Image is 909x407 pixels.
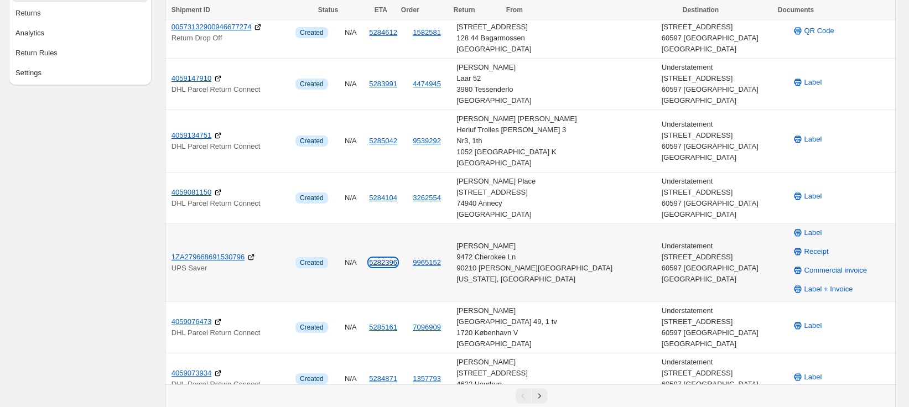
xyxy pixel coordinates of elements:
[172,198,289,209] p: DHL Parcel Return Connect
[341,59,366,110] td: N/A
[369,258,397,267] a: 5282396
[804,134,822,145] span: Label
[683,6,719,14] span: Destination
[165,384,896,407] nav: Pagination
[786,317,829,335] button: Label
[532,388,547,404] button: Next
[172,22,252,33] a: 00573132900946677274
[413,194,441,202] button: 3262554
[662,357,786,401] div: Understatement [STREET_ADDRESS] 60597 [GEOGRAPHIC_DATA] [GEOGRAPHIC_DATA]
[662,62,786,106] div: Understatement [STREET_ADDRESS] 60597 [GEOGRAPHIC_DATA] [GEOGRAPHIC_DATA]
[341,224,366,302] td: N/A
[172,130,211,141] a: 4059134751
[375,6,387,14] span: ETA
[786,262,874,279] button: Commercial invoice
[804,25,834,36] span: QR Code
[662,11,786,55] div: Understatement [STREET_ADDRESS] 60597 [GEOGRAPHIC_DATA] [GEOGRAPHIC_DATA]
[300,137,324,145] span: Created
[413,80,441,88] button: 4474945
[172,379,289,390] p: DHL Parcel Return Connect
[12,64,148,82] button: Settings
[804,320,822,331] span: Label
[456,357,655,401] div: [PERSON_NAME] [STREET_ADDRESS] 4622 Havdrup [GEOGRAPHIC_DATA]
[456,176,655,220] div: [PERSON_NAME] Place [STREET_ADDRESS] 74940 Annecy [GEOGRAPHIC_DATA]
[172,368,211,379] a: 4059073934
[172,327,289,338] p: DHL Parcel Return Connect
[300,28,324,37] span: Created
[662,241,786,285] div: Understatement [STREET_ADDRESS] 60597 [GEOGRAPHIC_DATA] [GEOGRAPHIC_DATA]
[804,246,829,257] span: Receipt
[12,4,148,22] button: Returns
[172,263,289,274] p: UPS Saver
[786,243,835,260] button: Receipt
[15,67,41,79] div: Settings
[172,33,289,44] p: Return Drop Off
[786,22,841,40] button: QR Code
[300,374,324,383] span: Created
[506,6,523,14] span: From
[341,353,366,405] td: N/A
[369,374,397,383] a: 5284871
[413,374,441,383] button: 1357793
[804,77,822,88] span: Label
[369,80,397,88] a: 5283991
[662,176,786,220] div: Understatement [STREET_ADDRESS] 60597 [GEOGRAPHIC_DATA] [GEOGRAPHIC_DATA]
[172,252,245,263] a: 1ZA279668691530796
[454,6,475,14] span: Return
[786,131,829,148] button: Label
[662,119,786,163] div: Understatement [STREET_ADDRESS] 60597 [GEOGRAPHIC_DATA] [GEOGRAPHIC_DATA]
[413,137,441,145] button: 9539292
[369,28,397,36] a: 5284612
[172,73,211,84] a: 4059147910
[786,74,829,91] button: Label
[456,62,655,106] div: [PERSON_NAME] Laar 52 3980 Tessenderlo [GEOGRAPHIC_DATA]
[804,265,867,276] span: Commercial invoice
[369,194,397,202] a: 5284104
[662,305,786,349] div: Understatement [STREET_ADDRESS] 60597 [GEOGRAPHIC_DATA] [GEOGRAPHIC_DATA]
[172,84,289,95] p: DHL Parcel Return Connect
[300,80,324,88] span: Created
[12,44,148,62] button: Return Rules
[456,241,655,285] div: [PERSON_NAME] 9472 Cherokee Ln 90210 [PERSON_NAME][GEOGRAPHIC_DATA] [US_STATE], [GEOGRAPHIC_DATA]
[15,28,44,39] div: Analytics
[300,258,324,267] span: Created
[318,6,339,14] span: Status
[413,323,441,331] button: 7096909
[341,110,366,173] td: N/A
[12,24,148,42] button: Analytics
[456,305,655,349] div: [PERSON_NAME] [GEOGRAPHIC_DATA] 49, 1 tv 1720 København V [GEOGRAPHIC_DATA]
[804,372,822,383] span: Label
[369,323,397,331] a: 5285161
[456,113,655,169] div: [PERSON_NAME] [PERSON_NAME] Herluf Trolles [PERSON_NAME] 3 Nr3, 1th 1052 [GEOGRAPHIC_DATA] K [GEO...
[341,173,366,224] td: N/A
[413,258,441,267] button: 9965152
[300,194,324,202] span: Created
[778,6,814,14] span: Documents
[300,323,324,332] span: Created
[172,316,211,327] a: 4059076473
[15,8,41,19] div: Returns
[172,141,289,152] p: DHL Parcel Return Connect
[341,302,366,353] td: N/A
[786,368,829,386] button: Label
[804,227,822,238] span: Label
[786,187,829,205] button: Label
[413,28,441,36] button: 1582581
[401,6,419,14] span: Order
[341,7,366,59] td: N/A
[456,11,655,55] div: [PERSON_NAME] [STREET_ADDRESS] 128 44 Bagarmossen [GEOGRAPHIC_DATA]
[786,280,860,298] button: Label + Invoice
[369,137,397,145] a: 5285042
[804,284,853,295] span: Label + Invoice
[804,191,822,202] span: Label
[172,187,211,198] a: 4059081150
[786,224,829,242] button: Label
[172,6,210,14] span: Shipment ID
[15,48,58,59] div: Return Rules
